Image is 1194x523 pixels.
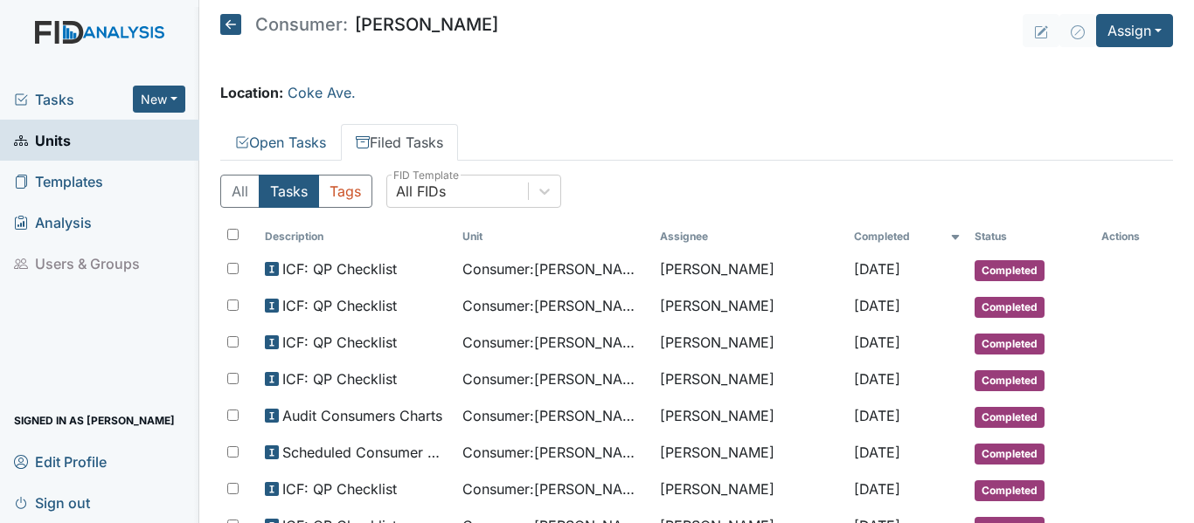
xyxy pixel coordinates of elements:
[14,489,90,516] span: Sign out
[341,124,458,161] a: Filed Tasks
[282,332,397,353] span: ICF: QP Checklist
[975,480,1045,501] span: Completed
[220,124,341,161] a: Open Tasks
[854,444,900,461] span: [DATE]
[975,297,1045,318] span: Completed
[462,258,646,279] span: Consumer : [PERSON_NAME][GEOGRAPHIC_DATA]
[396,181,446,202] div: All FIDs
[14,127,71,154] span: Units
[968,222,1094,251] th: Toggle SortBy
[220,84,283,101] strong: Location:
[288,84,356,101] a: Coke Ave.
[847,222,968,251] th: Toggle SortBy
[854,480,900,498] span: [DATE]
[220,175,372,208] div: Type filter
[462,442,646,463] span: Consumer : [PERSON_NAME][GEOGRAPHIC_DATA]
[282,405,442,426] span: Audit Consumers Charts
[14,168,103,195] span: Templates
[462,478,646,499] span: Consumer : [PERSON_NAME][GEOGRAPHIC_DATA]
[653,361,846,398] td: [PERSON_NAME]
[282,295,397,316] span: ICF: QP Checklist
[462,295,646,316] span: Consumer : [PERSON_NAME][GEOGRAPHIC_DATA]
[14,89,133,110] a: Tasks
[133,86,185,113] button: New
[220,14,498,35] h5: [PERSON_NAME]
[14,407,175,434] span: Signed in as [PERSON_NAME]
[462,405,646,426] span: Consumer : [PERSON_NAME][GEOGRAPHIC_DATA]
[653,435,846,471] td: [PERSON_NAME]
[282,368,397,389] span: ICF: QP Checklist
[14,209,92,236] span: Analysis
[259,175,319,208] button: Tasks
[220,175,260,208] button: All
[854,407,900,424] span: [DATE]
[653,471,846,508] td: [PERSON_NAME]
[854,334,900,351] span: [DATE]
[255,16,348,33] span: Consumer:
[282,258,397,279] span: ICF: QP Checklist
[975,334,1045,354] span: Completed
[258,222,455,251] th: Toggle SortBy
[653,288,846,325] td: [PERSON_NAME]
[854,297,900,314] span: [DATE]
[653,398,846,435] td: [PERSON_NAME]
[975,370,1045,391] span: Completed
[282,478,397,499] span: ICF: QP Checklist
[282,442,448,463] span: Scheduled Consumer Chart Review
[975,444,1045,465] span: Completed
[854,260,900,278] span: [DATE]
[975,407,1045,428] span: Completed
[653,222,846,251] th: Assignee
[975,260,1045,281] span: Completed
[14,448,107,475] span: Edit Profile
[653,325,846,361] td: [PERSON_NAME]
[318,175,372,208] button: Tags
[854,370,900,388] span: [DATE]
[227,229,239,240] input: Toggle All Rows Selected
[462,368,646,389] span: Consumer : [PERSON_NAME][GEOGRAPHIC_DATA]
[455,222,653,251] th: Toggle SortBy
[1096,14,1173,47] button: Assign
[462,332,646,353] span: Consumer : [PERSON_NAME][GEOGRAPHIC_DATA]
[653,251,846,288] td: [PERSON_NAME]
[1094,222,1173,251] th: Actions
